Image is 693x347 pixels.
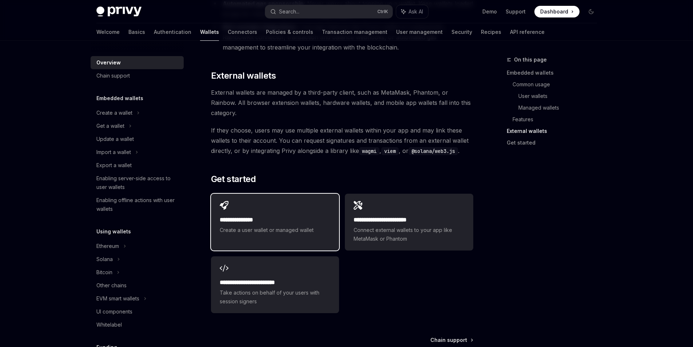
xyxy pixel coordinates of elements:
a: API reference [510,23,545,41]
div: Solana [96,255,113,264]
a: Demo [482,8,497,15]
a: Update a wallet [91,133,184,146]
a: User wallets [518,90,603,102]
div: Get a wallet [96,122,124,130]
a: Security [451,23,472,41]
a: Enabling offline actions with user wallets [91,194,184,216]
div: Import a wallet [96,148,131,157]
a: Transaction management [322,23,387,41]
a: Other chains [91,279,184,292]
a: Basics [128,23,145,41]
div: Overview [96,58,121,67]
code: wagmi [359,147,379,155]
div: EVM smart wallets [96,294,139,303]
code: viem [381,147,399,155]
span: Ask AI [409,8,423,15]
code: @solana/web3.js [409,147,458,155]
div: Whitelabel [96,320,122,329]
span: Ctrl K [377,9,388,15]
a: Common usage [513,79,603,90]
a: Enabling server-side access to user wallets [91,172,184,194]
a: Features [513,114,603,125]
div: Chain support [96,71,130,80]
a: UI components [91,305,184,318]
div: Export a wallet [96,161,132,170]
a: Dashboard [534,6,580,17]
div: Enabling server-side access to user wallets [96,174,179,192]
button: Toggle dark mode [585,6,597,17]
span: External wallets are managed by a third-party client, such as MetaMask, Phantom, or Rainbow. All ... [211,87,473,118]
button: Ask AI [396,5,428,18]
a: Chain support [91,69,184,82]
div: Search... [279,7,299,16]
span: Get started [211,173,256,185]
h5: Embedded wallets [96,94,143,103]
span: On this page [514,55,547,64]
span: Take actions on behalf of your users with session signers [220,288,330,306]
span: Create a user wallet or managed wallet [220,226,330,234]
a: Welcome [96,23,120,41]
a: Overview [91,56,184,69]
a: Authentication [154,23,191,41]
a: Recipes [481,23,501,41]
a: Embedded wallets [507,67,603,79]
span: Chain support [430,336,467,344]
img: dark logo [96,7,142,17]
a: Whitelabel [91,318,184,331]
div: Other chains [96,281,127,290]
button: Search...CtrlK [265,5,393,18]
div: Enabling offline actions with user wallets [96,196,179,213]
h5: Using wallets [96,227,131,236]
a: Connectors [228,23,257,41]
a: Chain support [430,336,473,344]
a: Support [506,8,526,15]
span: External wallets [211,70,276,82]
div: Bitcoin [96,268,112,277]
a: External wallets [507,125,603,137]
a: Wallets [200,23,219,41]
div: Update a wallet [96,135,134,143]
a: Managed wallets [518,102,603,114]
a: Get started [507,137,603,149]
div: Create a wallet [96,109,132,117]
span: If they choose, users may use multiple external wallets within your app and may link these wallet... [211,125,473,156]
div: UI components [96,307,132,316]
a: Policies & controls [266,23,313,41]
a: User management [396,23,443,41]
div: Ethereum [96,242,119,251]
span: Connect external wallets to your app like MetaMask or Phantom [354,226,464,243]
span: Dashboard [540,8,568,15]
a: Export a wallet [91,159,184,172]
